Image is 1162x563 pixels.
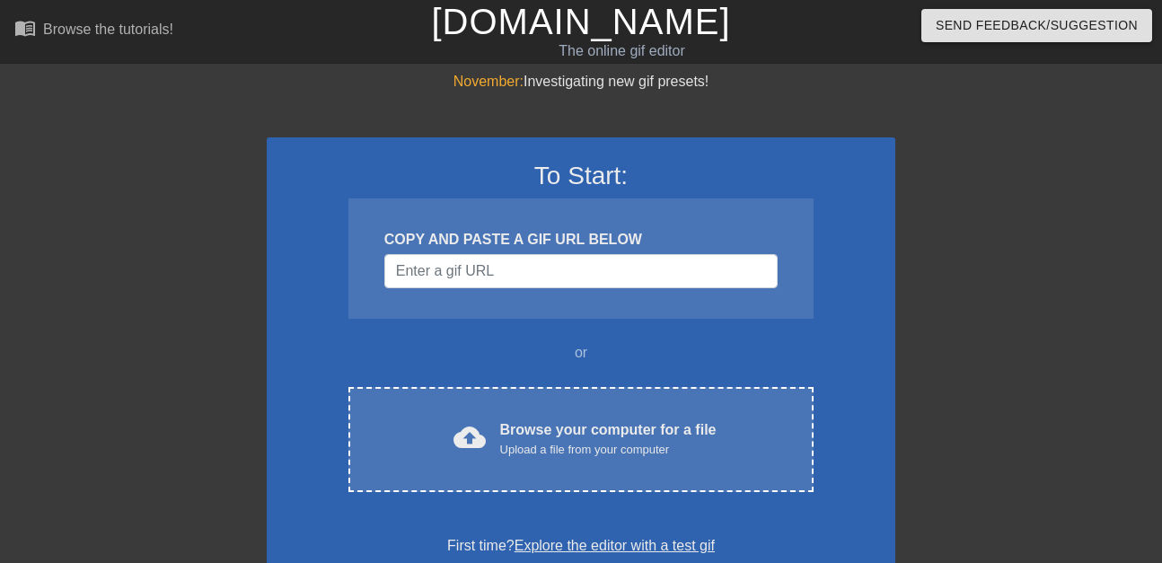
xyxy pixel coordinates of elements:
[384,229,778,251] div: COPY AND PASTE A GIF URL BELOW
[290,535,872,557] div: First time?
[453,421,486,453] span: cloud_upload
[14,17,36,39] span: menu_book
[936,14,1138,37] span: Send Feedback/Suggestion
[515,538,715,553] a: Explore the editor with a test gif
[43,22,173,37] div: Browse the tutorials!
[396,40,847,62] div: The online gif editor
[431,2,730,41] a: [DOMAIN_NAME]
[500,441,717,459] div: Upload a file from your computer
[453,74,524,89] span: November:
[14,17,173,45] a: Browse the tutorials!
[313,342,849,364] div: or
[290,161,872,191] h3: To Start:
[921,9,1152,42] button: Send Feedback/Suggestion
[384,254,778,288] input: Username
[500,419,717,459] div: Browse your computer for a file
[267,71,895,92] div: Investigating new gif presets!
